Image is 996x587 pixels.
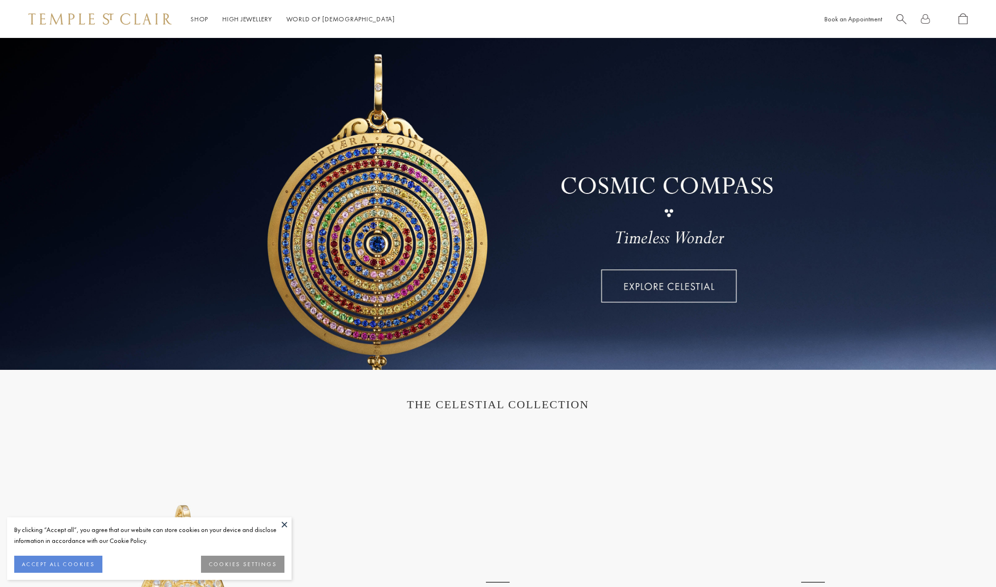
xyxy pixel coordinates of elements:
[201,556,284,573] button: COOKIES SETTINGS
[959,13,968,25] a: Open Shopping Bag
[896,13,906,25] a: Search
[191,13,395,25] nav: Main navigation
[38,398,958,411] h1: THE CELESTIAL COLLECTION
[14,556,102,573] button: ACCEPT ALL COOKIES
[14,524,284,546] div: By clicking “Accept all”, you agree that our website can store cookies on your device and disclos...
[286,15,395,23] a: World of [DEMOGRAPHIC_DATA]World of [DEMOGRAPHIC_DATA]
[824,15,882,23] a: Book an Appointment
[28,13,172,25] img: Temple St. Clair
[191,15,208,23] a: ShopShop
[222,15,272,23] a: High JewelleryHigh Jewellery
